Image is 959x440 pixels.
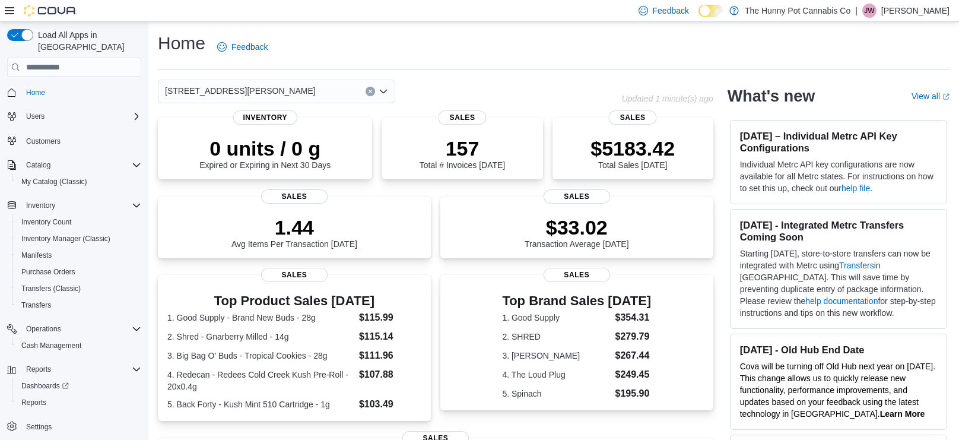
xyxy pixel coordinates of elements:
dt: 2. Shred - Gnarberry Milled - 14g [167,331,354,343]
h3: [DATE] – Individual Metrc API Key Configurations [740,130,937,154]
span: Purchase Orders [21,267,75,277]
span: Manifests [21,251,52,260]
dd: $249.45 [615,368,651,382]
span: Settings [21,419,141,434]
p: | [855,4,858,18]
dd: $115.99 [359,311,421,325]
span: [STREET_ADDRESS][PERSON_NAME] [165,84,316,98]
button: Reports [21,362,56,376]
a: help documentation [805,296,878,306]
div: Total Sales [DATE] [590,137,675,170]
span: Sales [544,268,610,282]
a: Inventory Count [17,215,77,229]
span: JW [864,4,874,18]
span: Transfers (Classic) [21,284,81,293]
button: Settings [2,418,146,435]
input: Dark Mode [698,5,723,17]
span: Users [21,109,141,124]
a: Customers [21,134,65,148]
span: Manifests [17,248,141,262]
span: Cash Management [21,341,81,350]
dd: $111.96 [359,349,421,363]
a: Transfers [839,261,874,270]
span: Transfers [21,300,51,310]
button: Catalog [2,157,146,173]
dt: 1. Good Supply - Brand New Buds - 28g [167,312,354,324]
button: Purchase Orders [12,264,146,280]
span: Purchase Orders [17,265,141,279]
a: Transfers (Classic) [17,281,85,296]
dd: $267.44 [615,349,651,363]
h3: [DATE] - Old Hub End Date [740,344,937,356]
span: Inventory Count [17,215,141,229]
a: View allExternal link [912,91,950,101]
dd: $195.90 [615,387,651,401]
span: Dashboards [21,381,69,391]
p: 157 [420,137,505,160]
dd: $354.31 [615,311,651,325]
span: Reports [17,395,141,410]
h1: Home [158,31,205,55]
a: Manifests [17,248,56,262]
div: James Williams [862,4,877,18]
button: Clear input [366,87,375,96]
p: 0 units / 0 g [199,137,331,160]
span: Home [26,88,45,97]
p: $33.02 [525,216,629,239]
a: Dashboards [12,378,146,394]
a: Inventory Manager (Classic) [17,232,115,246]
button: Cash Management [12,337,146,354]
dt: 4. The Loud Plug [502,369,610,381]
dt: 5. Spinach [502,388,610,400]
img: Cova [24,5,77,17]
span: Customers [26,137,61,146]
dd: $107.88 [359,368,421,382]
button: Home [2,84,146,101]
span: Dashboards [17,379,141,393]
dd: $103.49 [359,397,421,411]
button: Customers [2,132,146,149]
span: Reports [26,365,51,374]
span: Reports [21,398,46,407]
button: Manifests [12,247,146,264]
dt: 5. Back Forty - Kush Mint 510 Cartridge - 1g [167,398,354,410]
span: Load All Apps in [GEOGRAPHIC_DATA] [33,29,141,53]
button: Catalog [21,158,55,172]
p: [PERSON_NAME] [881,4,950,18]
button: Operations [21,322,66,336]
button: Transfers [12,297,146,314]
button: Inventory Count [12,214,146,230]
a: Home [21,86,50,100]
span: Inventory [233,110,297,125]
h3: Top Product Sales [DATE] [167,294,421,308]
span: Sales [261,268,328,282]
button: My Catalog (Classic) [12,173,146,190]
span: Reports [21,362,141,376]
svg: External link [942,93,950,100]
div: Expired or Expiring in Next 30 Days [199,137,331,170]
h3: Top Brand Sales [DATE] [502,294,651,308]
a: help file [841,183,870,193]
a: Learn More [880,409,925,419]
button: Transfers (Classic) [12,280,146,297]
span: Inventory Manager (Classic) [21,234,110,243]
span: Catalog [21,158,141,172]
span: Feedback [231,41,268,53]
span: Operations [21,322,141,336]
span: Catalog [26,160,50,170]
span: Dark Mode [698,17,699,18]
dt: 1. Good Supply [502,312,610,324]
a: Transfers [17,298,56,312]
div: Transaction Average [DATE] [525,216,629,249]
a: Dashboards [17,379,74,393]
span: Inventory Manager (Classic) [17,232,141,246]
button: Inventory Manager (Classic) [12,230,146,247]
span: Inventory Count [21,217,72,227]
span: Home [21,85,141,100]
dt: 3. [PERSON_NAME] [502,350,610,362]
span: Sales [438,110,486,125]
span: Cova will be turning off Old Hub next year on [DATE]. This change allows us to quickly release ne... [740,362,935,419]
dt: 4. Redecan - Redees Cold Creek Kush Pre-Roll - 20x0.4g [167,369,354,392]
dt: 3. Big Bag O' Buds - Tropical Cookies - 28g [167,350,354,362]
